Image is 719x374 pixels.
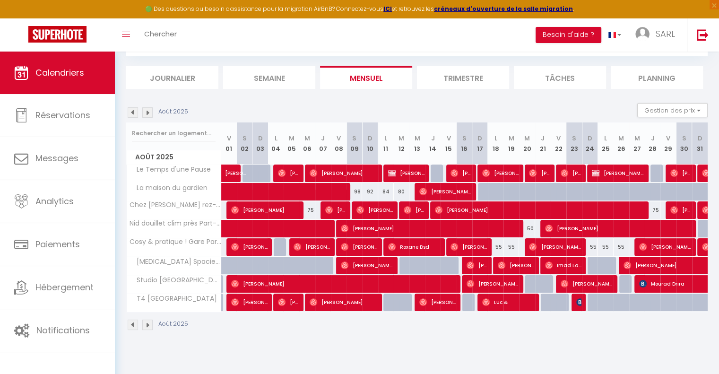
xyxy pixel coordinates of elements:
[315,122,331,165] th: 07
[503,122,519,165] th: 19
[419,183,471,200] span: [PERSON_NAME]
[223,66,315,89] li: Semaine
[231,238,268,256] span: [PERSON_NAME]
[417,66,509,89] li: Trimestre
[494,134,497,143] abbr: L
[300,122,315,165] th: 06
[576,293,581,311] span: [PERSON_NAME]
[231,293,268,311] span: [PERSON_NAME]
[35,152,78,164] span: Messages
[128,275,223,286] span: Studio [GEOGRAPHIC_DATA] 6
[128,294,219,304] span: T4 [GEOGRAPHIC_DATA]
[415,134,420,143] abbr: M
[398,134,404,143] abbr: M
[425,122,441,165] th: 14
[383,5,392,13] a: ICI
[352,134,356,143] abbr: S
[519,220,535,237] div: 50
[670,201,691,219] span: [PERSON_NAME]
[645,122,660,165] th: 28
[128,201,223,209] span: Chez [PERSON_NAME] rez-de-jardin avec vue sur [GEOGRAPHIC_DATA]
[519,122,535,165] th: 20
[409,122,425,165] th: 13
[128,183,210,193] span: La maison du gardien
[611,66,703,89] li: Planning
[388,238,440,256] span: Roxane Dsd
[450,164,471,182] span: [PERSON_NAME]
[509,134,514,143] abbr: M
[536,27,601,43] button: Besoin d'aide ?
[634,134,640,143] abbr: M
[446,134,450,143] abbr: V
[237,122,252,165] th: 02
[582,238,598,256] div: 55
[441,122,456,165] th: 15
[388,164,424,182] span: [PERSON_NAME]
[294,238,330,256] span: [PERSON_NAME]
[561,164,581,182] span: [PERSON_NAME]
[431,134,435,143] abbr: J
[341,219,518,237] span: [PERSON_NAME]
[582,122,598,165] th: 24
[614,238,629,256] div: 55
[128,165,213,175] span: Le Temps d'une Pause
[35,195,74,207] span: Analytics
[28,26,87,43] img: Super Booking
[541,134,545,143] abbr: J
[498,256,534,274] span: [PERSON_NAME]
[457,122,472,165] th: 16
[529,238,581,256] span: [PERSON_NAME]
[300,201,315,219] div: 75
[394,122,409,165] th: 12
[320,66,412,89] li: Mensuel
[404,201,424,219] span: [PERSON_NAME]
[467,275,519,293] span: [PERSON_NAME]
[467,256,487,274] span: [PERSON_NAME]
[434,5,573,13] strong: créneaux d'ouverture de la salle migration
[488,122,503,165] th: 18
[561,275,613,293] span: [PERSON_NAME]
[128,238,223,245] span: Cosy & pratique ! Gare Part Dieu - Clim
[666,134,670,143] abbr: V
[524,134,530,143] abbr: M
[289,134,295,143] abbr: M
[341,256,393,274] span: [PERSON_NAME]
[275,134,277,143] abbr: L
[629,122,645,165] th: 27
[450,238,487,256] span: [PERSON_NAME]
[362,122,378,165] th: 10
[127,150,221,164] span: Août 2025
[618,134,624,143] abbr: M
[639,238,691,256] span: [PERSON_NAME]
[651,134,655,143] abbr: J
[545,256,581,274] span: Imad Laanane
[556,134,561,143] abbr: V
[278,164,299,182] span: [PERSON_NAME]
[477,134,482,143] abbr: D
[258,134,263,143] abbr: D
[551,122,566,165] th: 22
[503,238,519,256] div: 55
[35,109,90,121] span: Réservations
[321,134,325,143] abbr: J
[8,4,36,32] button: Ouvrir le widget de chat LiveChat
[132,125,216,142] input: Rechercher un logement...
[225,159,247,177] span: [PERSON_NAME]
[284,122,299,165] th: 05
[592,164,644,182] span: [PERSON_NAME]
[35,238,80,250] span: Paiements
[572,134,576,143] abbr: S
[514,66,606,89] li: Tâches
[529,164,550,182] span: [PERSON_NAME] Purse
[670,164,691,182] span: [PERSON_NAME]
[637,103,708,117] button: Gestion des prix
[368,134,372,143] abbr: D
[252,122,268,165] th: 03
[356,201,393,219] span: [PERSON_NAME]
[331,122,347,165] th: 08
[35,281,94,293] span: Hébergement
[435,201,643,219] span: [PERSON_NAME]
[482,293,534,311] span: Luc &
[656,28,675,40] span: SARL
